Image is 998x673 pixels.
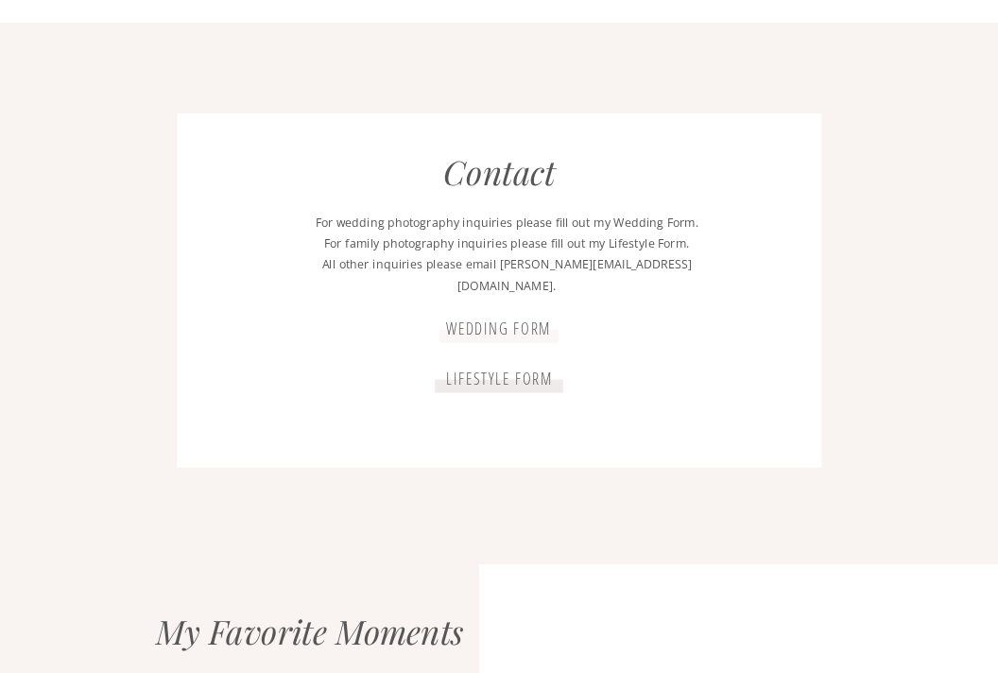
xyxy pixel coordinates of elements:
[439,319,559,336] a: wedding form
[156,612,633,649] h2: My Favorite Moments
[314,212,700,282] p: For wedding photography inquiries please fill out my Wedding Form. For family photography inquiri...
[435,152,563,193] h2: Contact
[437,369,562,386] a: lifestyle form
